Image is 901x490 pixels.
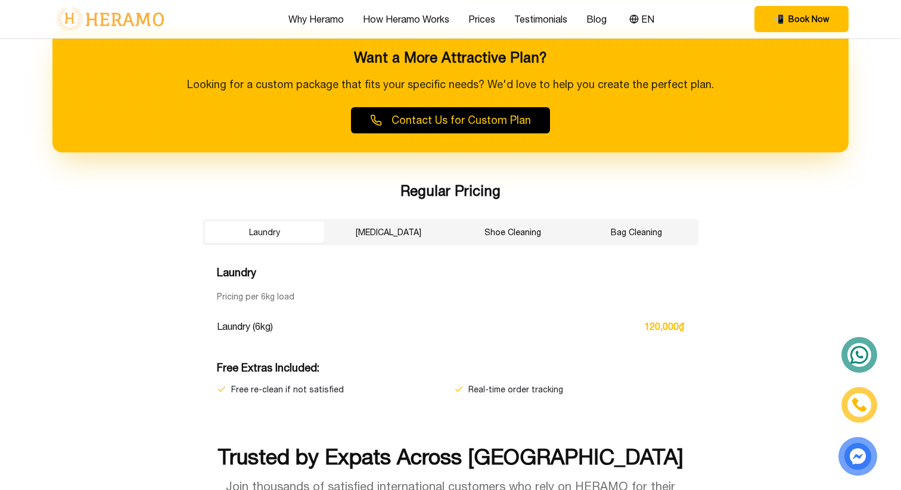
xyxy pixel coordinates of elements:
span: 120,000₫ [644,319,684,333]
h2: Trusted by Expats Across [GEOGRAPHIC_DATA] [52,445,849,469]
p: Looking for a custom package that fits your specific needs? We'd love to help you create the perf... [72,76,829,93]
button: Shoe Cleaning [453,221,572,243]
h3: Regular Pricing [203,181,698,200]
button: Laundry [205,221,324,243]
span: Laundry (6kg) [217,319,273,333]
span: phone [773,13,784,25]
p: Pricing per 6kg load [217,291,684,302]
img: logo-with-text.png [52,7,167,32]
img: phone-icon [852,397,867,413]
span: Book Now [788,13,829,25]
button: Bag Cleaning [577,221,696,243]
a: Prices [468,12,495,26]
button: Contact Us for Custom Plan [351,107,550,133]
a: Testimonials [514,12,567,26]
h3: Want a More Attractive Plan? [72,48,829,67]
button: [MEDICAL_DATA] [329,221,448,243]
a: Why Heramo [288,12,344,26]
h4: Free Extras Included : [217,360,684,376]
a: phone-icon [843,389,875,421]
a: Blog [586,12,607,26]
a: How Heramo Works [363,12,449,26]
button: phone Book Now [754,6,849,32]
span: Real-time order tracking [468,383,563,395]
button: EN [626,11,658,27]
h4: Laundry [217,264,684,281]
span: Free re-clean if not satisfied [231,383,344,395]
